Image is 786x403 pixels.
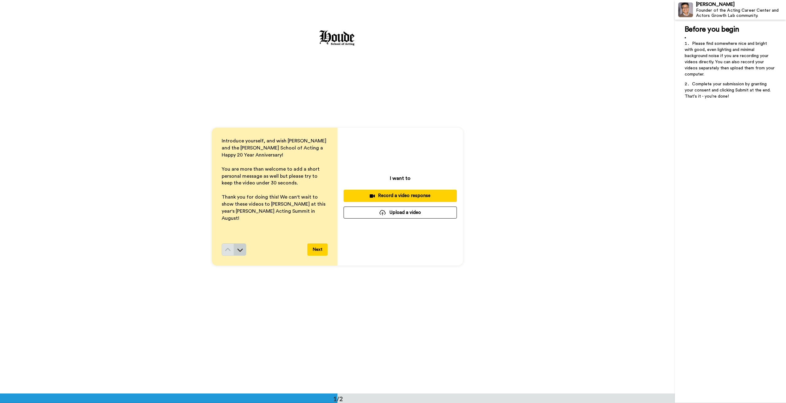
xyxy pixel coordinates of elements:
div: Founder of the Acting Career Center and Actors Growth Lab community. [696,8,786,18]
div: 1/2 [323,394,353,403]
button: Record a video response [344,190,457,202]
div: [PERSON_NAME] [696,2,786,7]
span: Complete your submission by granting your consent and clicking Submit at the end. That's it - you... [685,82,772,99]
span: You are more than welcome to add a short personal message as well but please try to keep the vide... [222,167,321,186]
span: Thank you for doing this! We can't wait to show these videos to [PERSON_NAME] at this year's [PER... [222,195,327,221]
img: Profile Image [678,2,693,17]
button: Next [307,243,328,256]
div: Record a video response [348,192,452,199]
span: Before you begin [685,26,739,33]
span: Introduce yourself, and wish [PERSON_NAME] and the [PERSON_NAME] School of Acting a Happy 20 Year... [222,138,328,157]
button: Upload a video [344,207,457,219]
span: Please find somewhere nice and bright with good, even lighting and minimal background noise if yo... [685,41,776,76]
p: I want to [390,175,411,182]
